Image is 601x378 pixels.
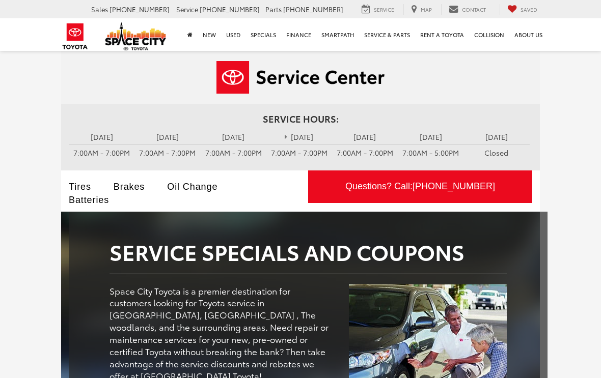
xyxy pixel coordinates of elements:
td: 7:00AM - 7:00PM [134,144,200,160]
td: [DATE] [134,129,200,144]
a: Questions? Call:[PHONE_NUMBER] [308,170,532,203]
a: Brakes [114,182,160,192]
td: [DATE] [463,129,529,144]
a: Service & Parts [359,18,415,51]
td: [DATE] [332,129,398,144]
td: 7:00AM - 7:00PM [200,144,266,160]
td: 7:00AM - 7:00PM [69,144,134,160]
span: Parts [265,5,282,14]
span: Saved [521,6,537,13]
span: Map [421,6,432,13]
a: Rent a Toyota [415,18,469,51]
img: Space City Toyota [105,22,166,50]
a: My Saved Vehicles [500,4,545,15]
div: Questions? Call: [308,170,532,203]
span: [PHONE_NUMBER] [283,5,343,14]
a: Used [221,18,245,51]
td: [DATE] [266,129,332,144]
span: Service [374,6,394,13]
a: Home [182,18,198,51]
a: Batteries [69,195,124,205]
td: [DATE] [200,129,266,144]
span: [PHONE_NUMBER] [200,5,260,14]
td: 7:00AM - 7:00PM [332,144,398,160]
a: Tires [69,182,106,192]
img: Toyota [56,20,94,53]
span: [PHONE_NUMBER] [413,181,495,191]
a: New [198,18,221,51]
span: Service [176,5,198,14]
a: Service Center | Space City Toyota in Humble TX [69,61,532,94]
td: [DATE] [398,129,463,144]
h2: Service Specials And Coupons [110,240,507,263]
a: About Us [509,18,548,51]
a: Finance [281,18,316,51]
td: [DATE] [69,129,134,144]
a: Service [354,4,402,15]
a: SmartPath [316,18,359,51]
span: [PHONE_NUMBER] [110,5,170,14]
a: Collision [469,18,509,51]
a: Specials [245,18,281,51]
img: Service Center | Space City Toyota in Humble TX [216,61,385,94]
a: Map [403,4,440,15]
td: 7:00AM - 7:00PM [266,144,332,160]
a: Contact [441,4,494,15]
h4: Service Hours: [69,114,532,124]
a: Oil Change [167,182,233,192]
td: Closed [463,144,529,160]
span: Sales [91,5,108,14]
td: 7:00AM - 5:00PM [398,144,463,160]
span: Contact [462,6,486,13]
